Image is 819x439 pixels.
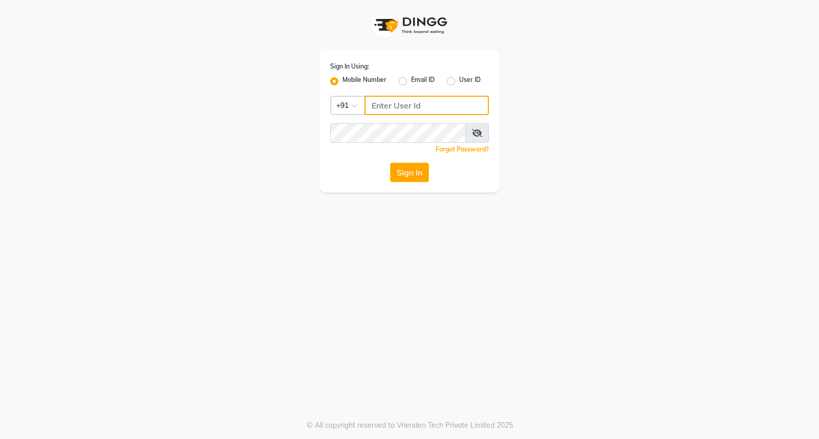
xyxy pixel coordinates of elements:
a: Forgot Password? [436,145,489,153]
input: Username [364,96,489,115]
label: User ID [459,75,481,87]
input: Username [330,123,466,143]
img: logo1.svg [369,10,450,40]
label: Mobile Number [342,75,386,87]
button: Sign In [390,163,429,182]
label: Email ID [411,75,435,87]
label: Sign In Using: [330,62,369,71]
